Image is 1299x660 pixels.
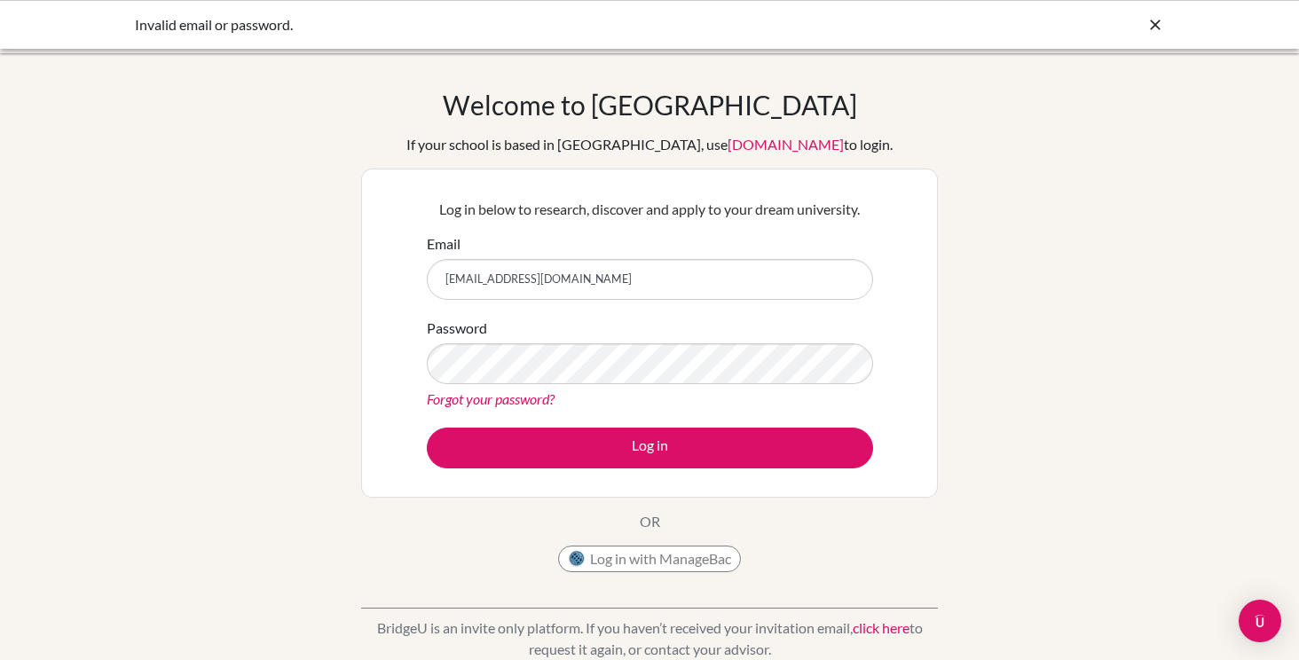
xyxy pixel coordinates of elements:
[1239,600,1281,642] div: Open Intercom Messenger
[135,14,898,35] div: Invalid email or password.
[728,136,844,153] a: [DOMAIN_NAME]
[427,428,873,468] button: Log in
[427,390,555,407] a: Forgot your password?
[427,199,873,220] p: Log in below to research, discover and apply to your dream university.
[406,134,893,155] div: If your school is based in [GEOGRAPHIC_DATA], use to login.
[558,546,741,572] button: Log in with ManageBac
[427,233,461,255] label: Email
[443,89,857,121] h1: Welcome to [GEOGRAPHIC_DATA]
[640,511,660,532] p: OR
[427,318,487,339] label: Password
[361,617,938,660] p: BridgeU is an invite only platform. If you haven’t received your invitation email, to request it ...
[853,619,909,636] a: click here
